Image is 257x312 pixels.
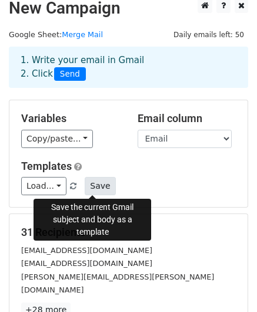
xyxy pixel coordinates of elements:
a: Daily emails left: 50 [169,30,248,39]
a: Load... [21,177,66,195]
span: Daily emails left: 50 [169,28,248,41]
h5: 31 Recipients [21,226,236,239]
a: Merge Mail [62,30,103,39]
h5: Email column [138,112,236,125]
div: Save the current Gmail subject and body as a template [34,199,151,241]
small: [PERSON_NAME][EMAIL_ADDRESS][PERSON_NAME][DOMAIN_NAME] [21,272,214,295]
small: Google Sheet: [9,30,103,39]
small: [EMAIL_ADDRESS][DOMAIN_NAME] [21,259,152,268]
iframe: Chat Widget [198,255,257,312]
a: Copy/paste... [21,130,93,148]
h5: Variables [21,112,120,125]
small: [EMAIL_ADDRESS][DOMAIN_NAME] [21,246,152,255]
button: Save [85,177,115,195]
a: Templates [21,160,72,172]
span: Send [54,67,86,81]
div: 1. Write your email in Gmail 2. Click [12,54,245,81]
